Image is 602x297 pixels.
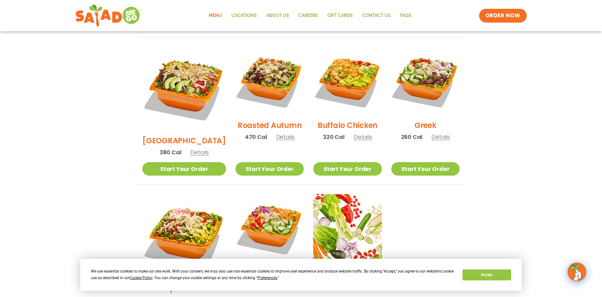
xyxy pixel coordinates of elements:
h2: Buffalo Chicken [318,120,378,131]
img: Product photo for Greek Salad [391,47,460,115]
a: Careers [294,8,323,23]
div: Cookie Consent Prompt [80,259,522,291]
img: wpChatIcon [568,263,586,281]
a: Locations [227,8,261,23]
span: Cookie Policy [130,276,152,280]
nav: Menu [204,8,416,23]
div: We use essential cookies to make our site work. With your consent, we may also use non-essential ... [91,268,455,281]
span: 470 Cal [245,133,267,141]
span: 380 Cal [160,148,182,156]
img: Product photo for Build Your Own [313,194,382,263]
h2: Greek [415,120,436,131]
img: Product photo for Jalapeño Ranch Salad [142,194,226,278]
span: Details [190,148,209,156]
button: Accept [462,269,511,280]
img: Product photo for Buffalo Chicken Salad [313,47,382,115]
img: Product photo for Thai Salad [235,194,304,263]
span: Preferences [257,276,277,280]
span: Details [276,133,295,141]
a: Start Your Order [235,162,304,176]
span: 320 Cal [323,133,345,141]
img: Product photo for BBQ Ranch Salad [142,47,226,130]
a: GIFT CARDS [323,8,357,23]
span: Details [354,133,372,141]
img: new-SAG-logo-768×292 [75,3,141,28]
img: Product photo for Roasted Autumn Salad [235,47,304,115]
h2: Roasted Autumn [238,120,302,131]
span: ORDER NOW [485,12,520,19]
span: 260 Cal [401,133,423,141]
a: FAQs [395,8,416,23]
a: Menu [204,8,227,23]
h2: [GEOGRAPHIC_DATA] [142,135,226,146]
a: ORDER NOW [479,9,527,23]
a: Start Your Order [142,162,226,176]
a: Start Your Order [391,162,460,176]
a: Contact Us [357,8,395,23]
a: Start Your Order [313,162,382,176]
span: Details [431,133,450,141]
a: About Us [261,8,294,23]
